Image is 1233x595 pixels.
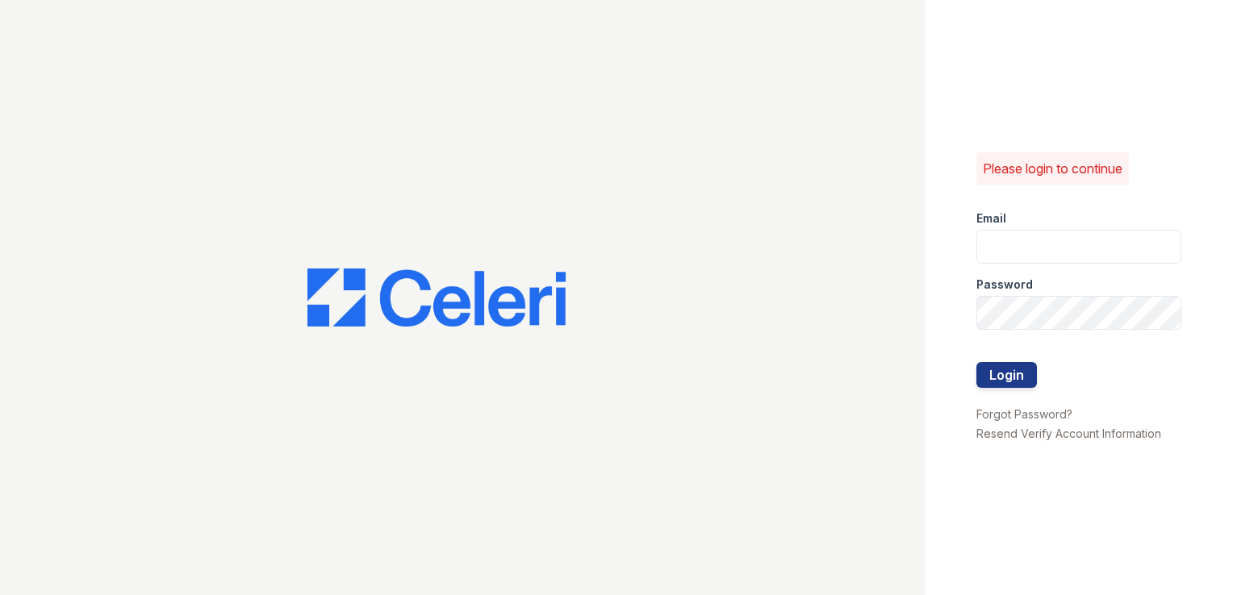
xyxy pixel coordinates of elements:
[976,277,1033,293] label: Password
[976,407,1072,421] a: Forgot Password?
[976,426,1161,440] a: Resend Verify Account Information
[976,210,1006,227] label: Email
[983,159,1122,178] p: Please login to continue
[976,362,1037,388] button: Login
[307,268,566,327] img: CE_Logo_Blue-a8612792a0a2168367f1c8372b55b34899dd931a85d93a1a3d3e32e68fde9ad4.png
